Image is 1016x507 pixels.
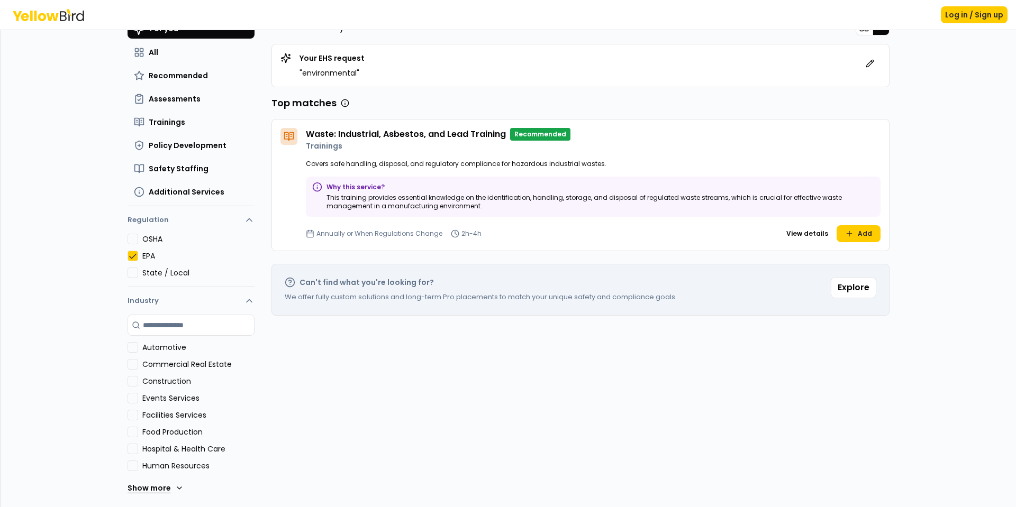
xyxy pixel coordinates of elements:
button: Policy Development [128,136,255,155]
p: Annually or When Regulations Change [316,229,442,238]
button: Safety Staffing [128,159,255,178]
label: Events Services [142,393,255,403]
label: OSHA [142,234,255,244]
p: Why this service? [326,183,874,191]
button: All [128,43,255,62]
button: Recommended [128,66,255,85]
h3: Top matches [271,96,337,110]
button: Add [837,225,881,242]
p: 2h-4h [461,229,482,238]
p: Trainings [306,141,881,151]
span: Assessments [149,94,201,104]
label: Facilities Services [142,410,255,420]
button: Show more [128,477,184,499]
span: Policy Development [149,140,226,151]
label: EPA [142,251,255,261]
button: Log in / Sign up [941,6,1008,23]
button: Regulation [128,210,255,234]
label: Human Resources [142,460,255,471]
span: Recommended [149,70,208,81]
button: View details [782,225,832,242]
label: Construction [142,376,255,386]
label: Food Production [142,427,255,437]
span: Additional Services [149,187,224,197]
button: Trainings [128,113,255,132]
p: Covers safe handling, disposal, and regulatory compliance for hazardous industrial wastes. [306,160,881,168]
button: Explore [831,277,876,298]
h2: Can't find what you're looking for? [300,277,434,288]
label: Hospital & Health Care [142,444,255,454]
label: Automotive [142,342,255,353]
div: Regulation [128,234,255,287]
p: Recommended [510,128,570,141]
button: Assessments [128,89,255,108]
label: Commercial Real Estate [142,359,255,370]
h4: Waste: Industrial, Asbestos, and Lead Training [306,128,506,141]
span: All [149,47,158,58]
p: Your EHS request [300,53,365,63]
p: We offer fully custom solutions and long-term Pro placements to match your unique safety and comp... [285,292,677,302]
p: This training provides essential knowledge on the identification, handling, storage, and disposal... [326,193,874,210]
span: Safety Staffing [149,163,208,174]
span: Trainings [149,117,185,127]
button: Industry [128,287,255,315]
p: " environmental " [300,68,365,78]
button: Additional Services [128,182,255,201]
label: State / Local [142,268,255,278]
div: Industry [128,315,255,507]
